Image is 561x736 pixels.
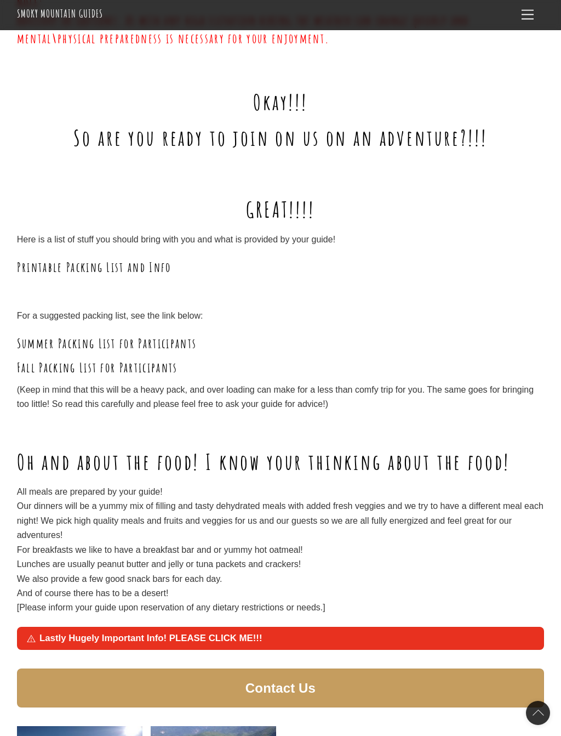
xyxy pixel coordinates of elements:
[17,669,545,708] a: Contact Us
[39,632,534,645] span: Lastly Hugely Important Info! PLEASE CLICK ME!!!
[17,309,545,323] p: For a suggested packing list, see the link below:
[17,12,470,46] span: Advisory or cautions: As with any high elevation hiking the weather can change quickly and mental...
[245,681,316,696] span: Contact Us
[17,383,545,412] p: (Keep in mind that this will be a heavy pack, and over loading can make for a less than comfy tri...
[17,485,545,615] p: All meals are prepared by your guide! Our dinners will be a yummy mix of filling and tasty dehydr...
[17,197,545,222] h1: GREAT!!!!
[17,233,545,247] p: Here is a list of stuff you should bring with you and what is provided by your guide!
[17,89,545,115] h1: Okay!!!
[17,335,197,352] a: Summer Packing List for Participants
[17,449,545,474] h1: Oh and about the food! I know your thinking about the food!
[17,359,178,376] a: Fall Packing List for Participants
[17,259,171,275] a: Printable Packing List and Info
[17,7,103,20] a: Smoky Mountain Guides
[17,125,545,150] h1: So are you ready to join on us on an adventure?!!!
[18,627,544,649] a: Lastly Hugely Important Info! PLEASE CLICK ME!!!
[517,4,539,26] a: Menu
